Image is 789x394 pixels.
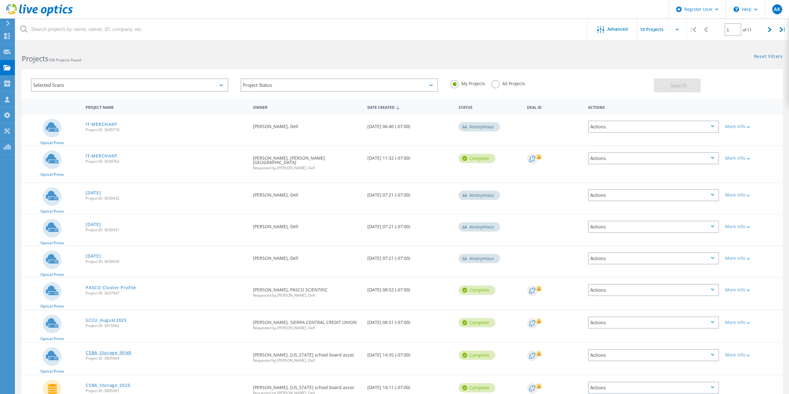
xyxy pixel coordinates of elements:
[588,121,719,133] div: Actions
[86,191,101,195] a: [DATE]
[250,183,364,203] div: [PERSON_NAME], Dell
[250,101,364,113] div: Owner
[450,80,485,86] label: My Projects
[40,173,64,176] span: Optical Prime
[671,82,687,89] span: Search
[459,286,495,295] div: Complete
[250,246,364,267] div: [PERSON_NAME], Dell
[774,7,780,12] span: AK
[588,317,719,329] div: Actions
[250,146,364,176] div: [PERSON_NAME], [PERSON_NAME][GEOGRAPHIC_DATA]
[459,154,495,163] div: Complete
[588,252,719,264] div: Actions
[588,382,719,394] div: Actions
[86,154,117,158] a: IT-MERCHANT
[585,101,722,113] div: Actions
[725,288,780,292] div: More Info
[459,122,500,131] div: Anonymous
[364,343,456,363] div: [DATE] 14:35 (-07:00)
[364,114,456,135] div: [DATE] 06:40 (-07:00)
[459,351,495,360] div: Complete
[588,349,719,361] div: Actions
[6,13,73,17] a: Live Optics Dashboard
[687,19,699,41] div: |
[588,221,719,233] div: Actions
[588,189,719,201] div: Actions
[86,260,247,263] span: Project ID: 3039430
[776,19,789,41] div: |
[588,152,719,164] div: Actions
[743,27,751,33] span: of 11
[725,224,780,229] div: More Info
[364,146,456,166] div: [DATE] 11:32 (-07:00)
[459,191,500,200] div: Anonymous
[86,351,131,355] a: CSBA_Storage_3PAR
[250,310,364,336] div: [PERSON_NAME], SIERRA CENTRAL CREDIT UNION
[40,304,64,308] span: Optical Prime
[86,222,101,227] a: [DATE]
[86,197,247,200] span: Project ID: 3039432
[459,254,500,263] div: Anonymous
[40,141,64,145] span: Optical Prime
[588,284,719,296] div: Actions
[253,294,361,297] span: Requested by [PERSON_NAME], Dell
[364,183,456,203] div: [DATE] 07:21 (-07:00)
[86,383,130,387] a: CSBA_Storage_2025
[86,160,247,163] span: Project ID: 3039763
[455,101,524,113] div: Status
[364,101,456,113] div: Date Created
[31,78,228,92] div: Selected Scans
[364,215,456,235] div: [DATE] 07:21 (-07:00)
[491,80,525,86] label: All Projects
[459,383,495,392] div: Complete
[86,324,247,328] span: Project ID: 3015002
[524,101,585,113] div: Deal Id
[40,337,64,341] span: Optical Prime
[364,246,456,267] div: [DATE] 07:21 (-07:00)
[253,166,361,170] span: Requested by [PERSON_NAME], Dell
[86,254,101,258] a: [DATE]
[725,320,780,325] div: More Info
[364,310,456,331] div: [DATE] 08:51 (-07:00)
[250,343,364,369] div: [PERSON_NAME], [US_STATE] school board assoc
[40,273,64,277] span: Optical Prime
[86,291,247,295] span: Project ID: 3037947
[250,114,364,135] div: [PERSON_NAME], Dell
[86,128,247,132] span: Project ID: 3045718
[734,7,739,12] svg: \n
[86,286,136,290] a: PASCO Cluster Profile
[86,122,117,126] a: IT-MERCHANT
[607,27,628,31] span: Advanced
[725,124,780,129] div: More Info
[82,101,250,113] div: Project Name
[250,278,364,303] div: [PERSON_NAME], PASCO SCIENTIFIC
[86,356,247,360] span: Project ID: 3005404
[459,222,500,232] div: Anonymous
[86,318,127,322] a: SCCU_August2025
[241,78,438,92] div: Project Status
[253,326,361,330] span: Requested by [PERSON_NAME], Dell
[40,370,64,373] span: Optical Prime
[86,389,247,393] span: Project ID: 3005391
[86,228,247,232] span: Project ID: 3039431
[16,19,588,40] input: Search projects by name, owner, ID, company, etc
[22,54,48,64] b: Projects
[48,57,81,63] span: 106 Projects Found
[725,353,780,357] div: More Info
[253,359,361,362] span: Requested by [PERSON_NAME], Dell
[725,256,780,260] div: More Info
[40,210,64,213] span: Optical Prime
[364,278,456,298] div: [DATE] 08:52 (-07:00)
[725,193,780,197] div: More Info
[250,215,364,235] div: [PERSON_NAME], Dell
[459,318,495,327] div: Complete
[654,78,701,92] button: Search
[40,241,64,245] span: Optical Prime
[725,156,780,160] div: More Info
[754,54,783,60] a: Reset Filters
